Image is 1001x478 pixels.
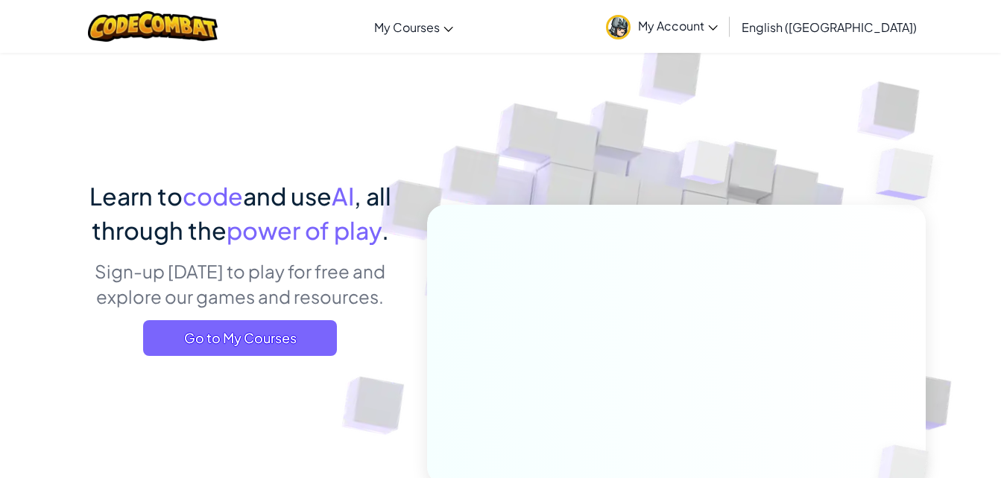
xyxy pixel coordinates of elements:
p: Sign-up [DATE] to play for free and explore our games and resources. [76,258,405,309]
span: . [382,215,389,245]
a: Go to My Courses [143,320,337,356]
span: Learn to [89,181,183,211]
a: My Account [599,3,725,50]
img: CodeCombat logo [88,11,218,42]
span: code [183,181,243,211]
img: avatar [606,15,631,39]
img: Overlap cubes [846,112,975,238]
span: and use [243,181,332,211]
span: English ([GEOGRAPHIC_DATA]) [742,19,917,35]
img: Overlap cubes [652,111,760,222]
span: AI [332,181,354,211]
span: My Account [638,18,718,34]
span: My Courses [374,19,440,35]
a: My Courses [367,7,461,47]
a: English ([GEOGRAPHIC_DATA]) [734,7,924,47]
span: power of play [227,215,382,245]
